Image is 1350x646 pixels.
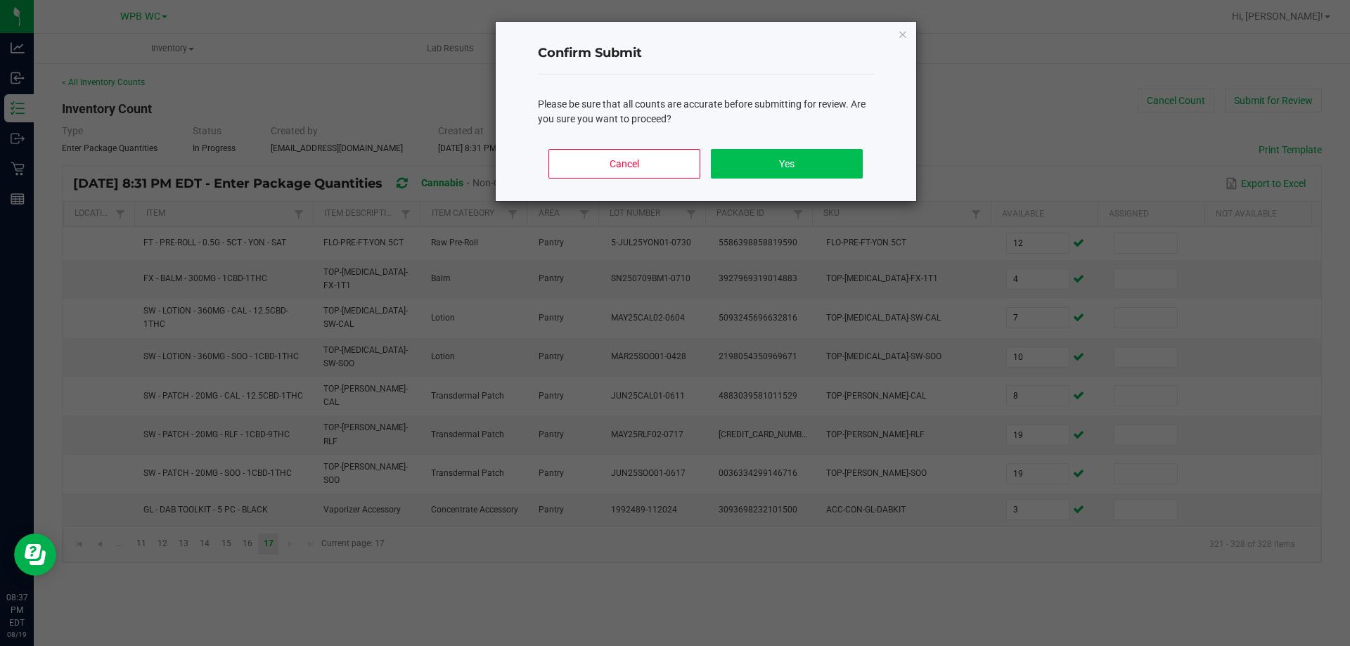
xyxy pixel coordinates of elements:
iframe: Resource center [14,534,56,576]
button: Close [898,25,908,42]
h4: Confirm Submit [538,44,874,63]
button: Cancel [548,149,700,179]
button: Yes [711,149,862,179]
div: Please be sure that all counts are accurate before submitting for review. Are you sure you want t... [538,97,874,127]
